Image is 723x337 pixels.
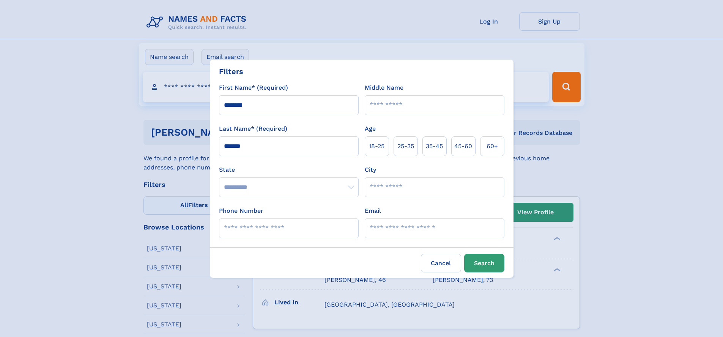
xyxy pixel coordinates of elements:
[365,165,376,174] label: City
[397,142,414,151] span: 25‑35
[219,83,288,92] label: First Name* (Required)
[219,206,263,215] label: Phone Number
[454,142,472,151] span: 45‑60
[219,165,359,174] label: State
[464,254,504,272] button: Search
[421,254,461,272] label: Cancel
[369,142,384,151] span: 18‑25
[219,124,287,133] label: Last Name* (Required)
[487,142,498,151] span: 60+
[365,206,381,215] label: Email
[365,124,376,133] label: Age
[219,66,243,77] div: Filters
[426,142,443,151] span: 35‑45
[365,83,403,92] label: Middle Name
